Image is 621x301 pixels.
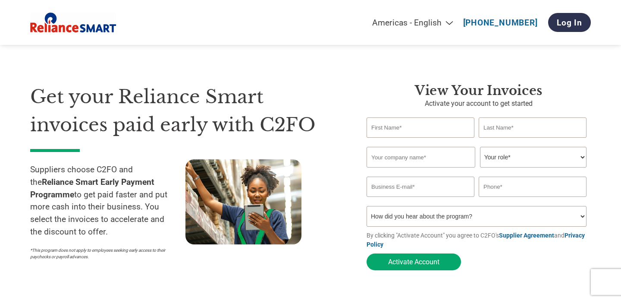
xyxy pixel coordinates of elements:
input: First Name* [367,117,474,138]
h1: Get your Reliance Smart invoices paid early with C2FO [30,83,341,139]
div: Invalid first name or first name is too long [367,139,474,143]
p: Suppliers choose C2FO and the to get paid faster and put more cash into their business. You selec... [30,164,185,238]
p: *This program does not apply to employees seeking early access to their paychecks or payroll adva... [30,247,177,260]
img: Reliance Smart [30,11,116,35]
input: Phone* [479,177,586,197]
input: Your company name* [367,147,475,168]
strong: Reliance Smart Early Payment Programme [30,177,154,200]
p: By clicking "Activate Account" you agree to C2FO's and [367,231,591,249]
input: Last Name* [479,117,586,138]
h3: View your invoices [367,83,591,98]
select: Title/Role [480,147,586,168]
div: Invalid company name or company name is too long [367,168,586,173]
div: Invalid last name or last name is too long [479,139,586,143]
div: Inavlid Email Address [367,198,474,203]
p: Activate your account to get started [367,98,591,109]
a: [PHONE_NUMBER] [463,18,538,28]
a: Supplier Agreement [499,232,554,239]
div: Inavlid Phone Number [479,198,586,203]
img: supply chain worker [185,159,301,244]
input: Invalid Email format [367,177,474,197]
button: Activate Account [367,253,461,270]
a: Log In [548,13,591,32]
